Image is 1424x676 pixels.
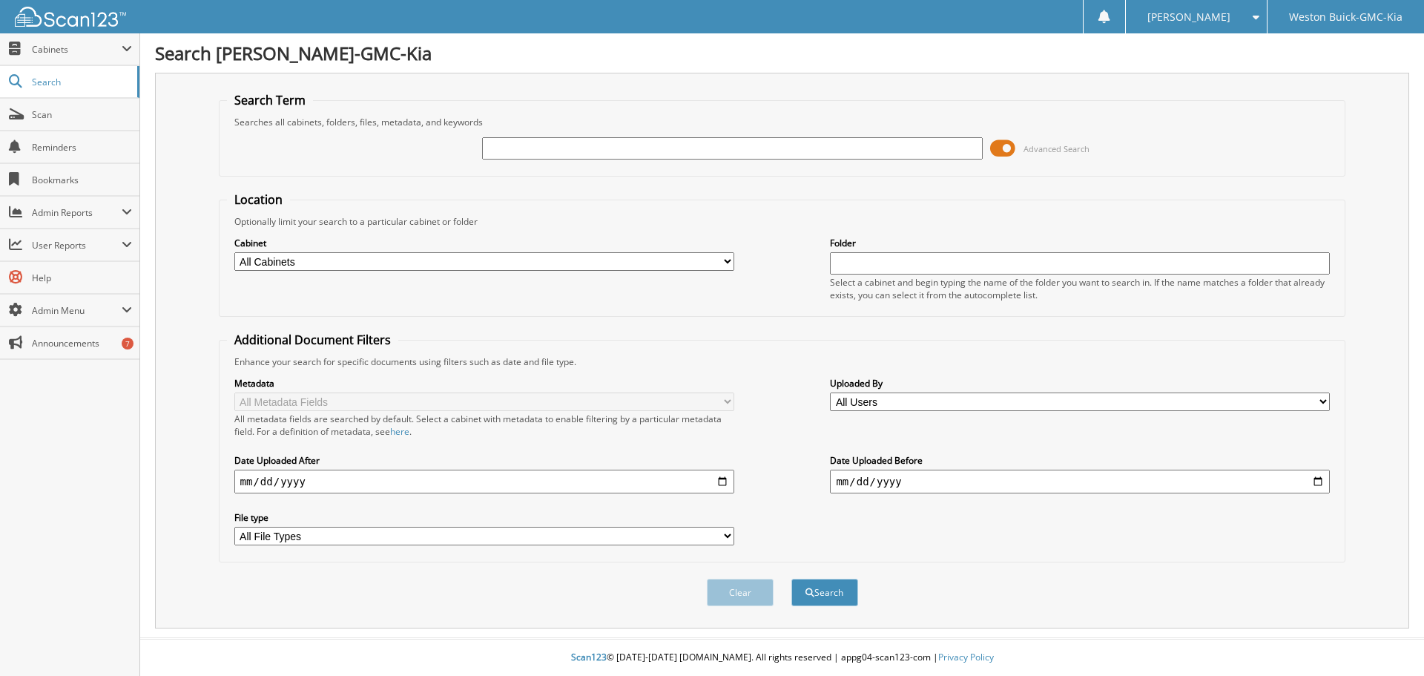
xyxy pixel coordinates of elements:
[15,7,126,27] img: scan123-logo-white.svg
[155,41,1409,65] h1: Search [PERSON_NAME]-GMC-Kia
[32,239,122,252] span: User Reports
[227,92,313,108] legend: Search Term
[234,454,734,467] label: Date Uploaded After
[32,76,130,88] span: Search
[227,355,1338,368] div: Enhance your search for specific documents using filters such as date and file type.
[830,470,1330,493] input: end
[227,332,398,348] legend: Additional Document Filters
[32,174,132,186] span: Bookmarks
[234,377,734,390] label: Metadata
[32,108,132,121] span: Scan
[227,116,1338,128] div: Searches all cabinets, folders, files, metadata, and keywords
[707,579,774,606] button: Clear
[32,43,122,56] span: Cabinets
[571,651,607,663] span: Scan123
[227,215,1338,228] div: Optionally limit your search to a particular cabinet or folder
[122,338,133,350] div: 7
[32,304,122,317] span: Admin Menu
[1023,143,1090,154] span: Advanced Search
[830,237,1330,249] label: Folder
[938,651,994,663] a: Privacy Policy
[830,377,1330,390] label: Uploaded By
[227,191,290,208] legend: Location
[32,272,132,284] span: Help
[1289,13,1402,22] span: Weston Buick-GMC-Kia
[1147,13,1230,22] span: [PERSON_NAME]
[390,425,409,438] a: here
[234,237,734,249] label: Cabinet
[830,276,1330,301] div: Select a cabinet and begin typing the name of the folder you want to search in. If the name match...
[32,141,132,154] span: Reminders
[32,337,132,350] span: Announcements
[140,640,1424,676] div: © [DATE]-[DATE] [DOMAIN_NAME]. All rights reserved | appg04-scan123-com |
[234,470,734,493] input: start
[234,511,734,524] label: File type
[791,579,858,606] button: Search
[32,206,122,219] span: Admin Reports
[234,413,734,438] div: All metadata fields are searched by default. Select a cabinet with metadata to enable filtering b...
[830,454,1330,467] label: Date Uploaded Before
